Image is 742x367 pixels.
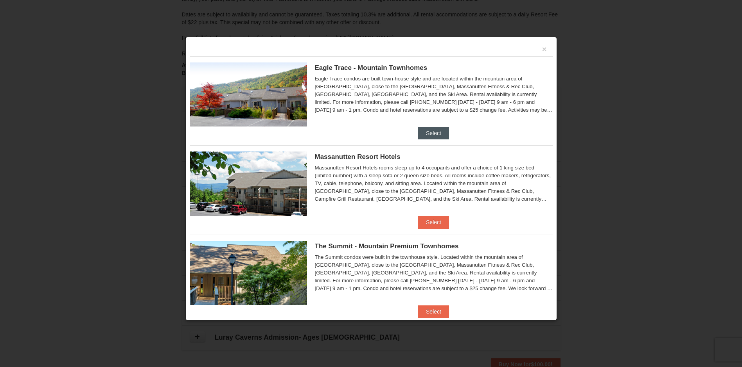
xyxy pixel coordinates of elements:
img: 19219034-1-0eee7e00.jpg [190,241,307,305]
button: × [542,45,547,53]
span: Eagle Trace - Mountain Townhomes [315,64,428,71]
img: 19218983-1-9b289e55.jpg [190,62,307,126]
button: Select [418,127,449,139]
button: Select [418,305,449,318]
div: Massanutten Resort Hotels rooms sleep up to 4 occupants and offer a choice of 1 king size bed (li... [315,164,553,203]
span: The Summit - Mountain Premium Townhomes [315,242,459,250]
div: The Summit condos were built in the townhouse style. Located within the mountain area of [GEOGRAP... [315,253,553,292]
img: 19219026-1-e3b4ac8e.jpg [190,151,307,216]
button: Select [418,216,449,228]
div: Eagle Trace condos are built town-house style and are located within the mountain area of [GEOGRA... [315,75,553,114]
span: Massanutten Resort Hotels [315,153,401,160]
